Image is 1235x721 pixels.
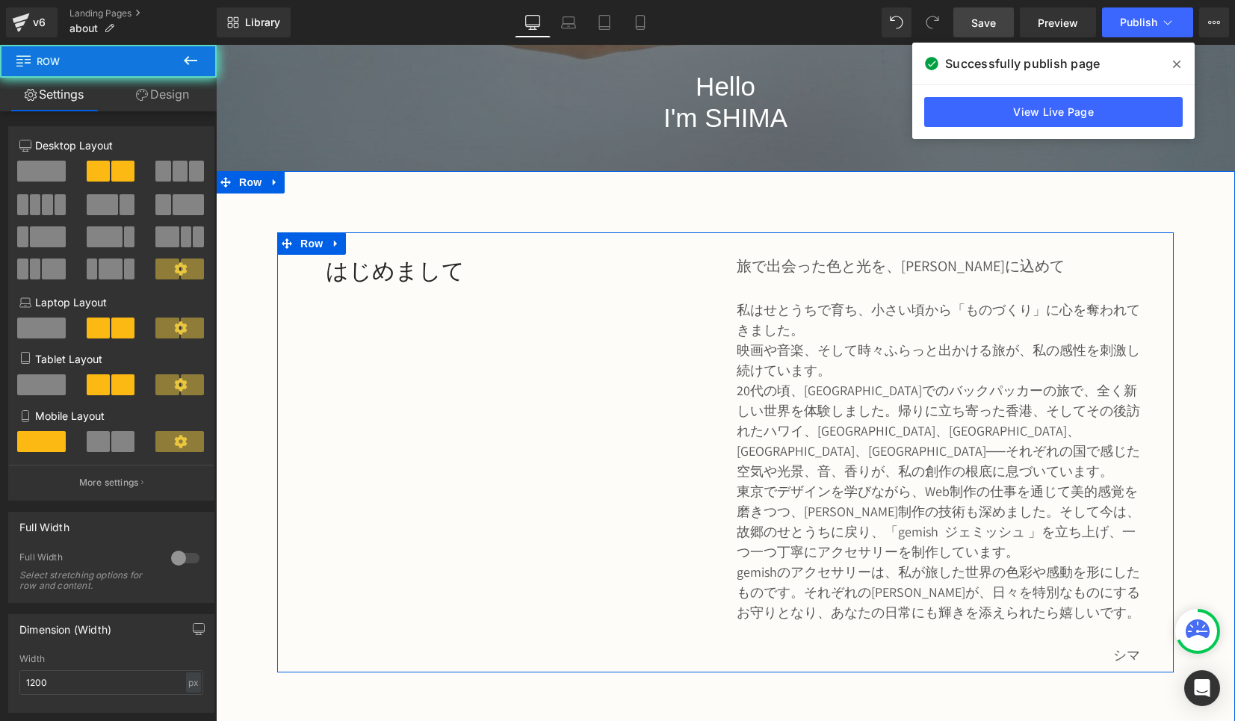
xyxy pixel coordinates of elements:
p: シマ [521,600,924,620]
div: Width [19,654,203,664]
a: View Live Page [924,97,1183,127]
a: v6 [6,7,58,37]
h2: はじめまして [110,210,498,244]
div: v6 [30,13,49,32]
p: 東京でデザインを学びながら、Web制作の仕事を通じて美的感覚を磨きつつ、[PERSON_NAME]制作の技術も深めました。そして今は、故郷のせとうちに戻り、「gemish ジェミッシュ 」を立ち... [521,436,924,517]
a: Mobile [622,7,658,37]
span: Successfully publish page [945,55,1100,72]
span: Row [81,188,111,210]
div: px [186,672,201,693]
p: Desktop Layout [19,137,203,153]
span: Preview [1038,15,1078,31]
span: Publish [1120,16,1157,28]
span: about [69,22,98,34]
a: Laptop [551,7,586,37]
span: Row [15,45,164,78]
a: Landing Pages [69,7,217,19]
a: Expand / Collapse [111,188,130,210]
div: Open Intercom Messenger [1184,670,1220,706]
p: Laptop Layout [19,294,203,310]
div: Select stretching options for row and content. [19,570,154,591]
a: Design [108,78,217,111]
div: Full Width [19,513,69,533]
button: Publish [1102,7,1193,37]
a: New Library [217,7,291,37]
p: gemishのアクセサリーは、私が旅した世界の色彩や感動を形にしたものです。それぞれの[PERSON_NAME]が、日々を特別なものにするお守りとなり、あなたの日常にも輝きを添えられたら嬉しいです。 [521,517,924,578]
button: Undo [882,7,911,37]
a: Preview [1020,7,1096,37]
div: Full Width [19,551,156,567]
a: Desktop [515,7,551,37]
span: Row [19,126,49,149]
p: 私はせとうちで育ち、小さい頃から「ものづくり」に心を奪われてきました。 [521,255,924,295]
h1: Hello I'm SHIMA [222,26,797,89]
p: Tablet Layout [19,351,203,367]
p: More settings [79,476,139,489]
input: auto [19,670,203,695]
p: 20代の頃、[GEOGRAPHIC_DATA]でのバックパッカーの旅で、全く新しい世界を体験しました。帰りに立ち寄った香港、そしてその後訪れたハワイ、[GEOGRAPHIC_DATA]、[GEO... [521,335,924,436]
a: Tablet [586,7,622,37]
p: Mobile Layout [19,408,203,424]
button: Redo [917,7,947,37]
p: 旅で出会った色と光を、[PERSON_NAME]に込めて [521,210,924,232]
button: More settings [9,465,214,500]
a: Expand / Collapse [49,126,69,149]
span: Library [245,16,280,29]
p: 映画や音楽、そして時々ふらっと出かける旅が、私の感性を刺激し続けています。 [521,295,924,335]
div: Dimension (Width) [19,615,111,636]
span: Save [971,15,996,31]
button: More [1199,7,1229,37]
